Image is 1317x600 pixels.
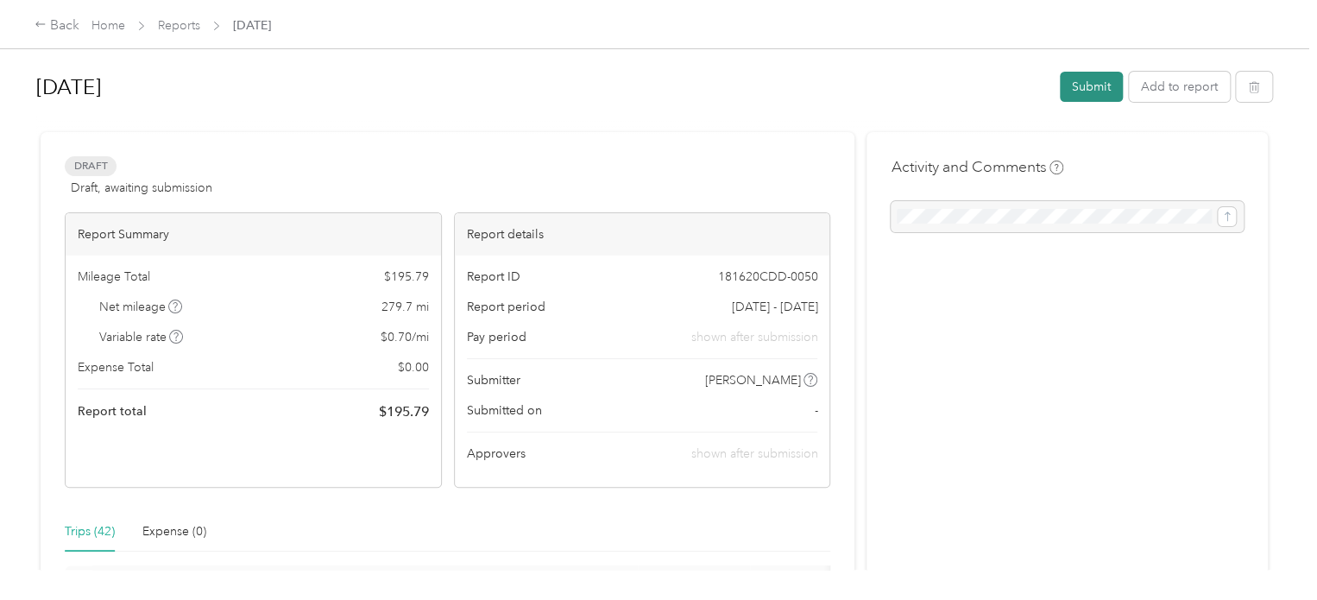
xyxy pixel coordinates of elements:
[99,328,184,346] span: Variable rate
[66,213,441,256] div: Report Summary
[158,18,200,33] a: Reports
[731,298,817,316] span: [DATE] - [DATE]
[467,268,520,286] span: Report ID
[455,213,830,256] div: Report details
[398,358,429,376] span: $ 0.00
[233,16,271,35] span: [DATE]
[99,298,183,316] span: Net mileage
[36,66,1048,108] h1: Sep 2025
[1060,72,1123,102] button: Submit
[891,156,1063,178] h4: Activity and Comments
[379,401,429,422] span: $ 195.79
[65,522,115,541] div: Trips (42)
[381,328,429,346] span: $ 0.70 / mi
[705,371,801,389] span: [PERSON_NAME]
[71,179,212,197] span: Draft, awaiting submission
[142,522,206,541] div: Expense (0)
[1129,72,1230,102] button: Add to report
[690,328,817,346] span: shown after submission
[717,268,817,286] span: 181620CDD-0050
[467,445,526,463] span: Approvers
[467,328,526,346] span: Pay period
[467,401,542,420] span: Submitted on
[1220,503,1317,600] iframe: Everlance-gr Chat Button Frame
[381,298,429,316] span: 279.7 mi
[467,371,520,389] span: Submitter
[78,402,147,420] span: Report total
[814,401,817,420] span: -
[91,18,125,33] a: Home
[467,298,545,316] span: Report period
[78,268,150,286] span: Mileage Total
[384,268,429,286] span: $ 195.79
[35,16,79,36] div: Back
[690,446,817,461] span: shown after submission
[65,156,117,176] span: Draft
[78,358,154,376] span: Expense Total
